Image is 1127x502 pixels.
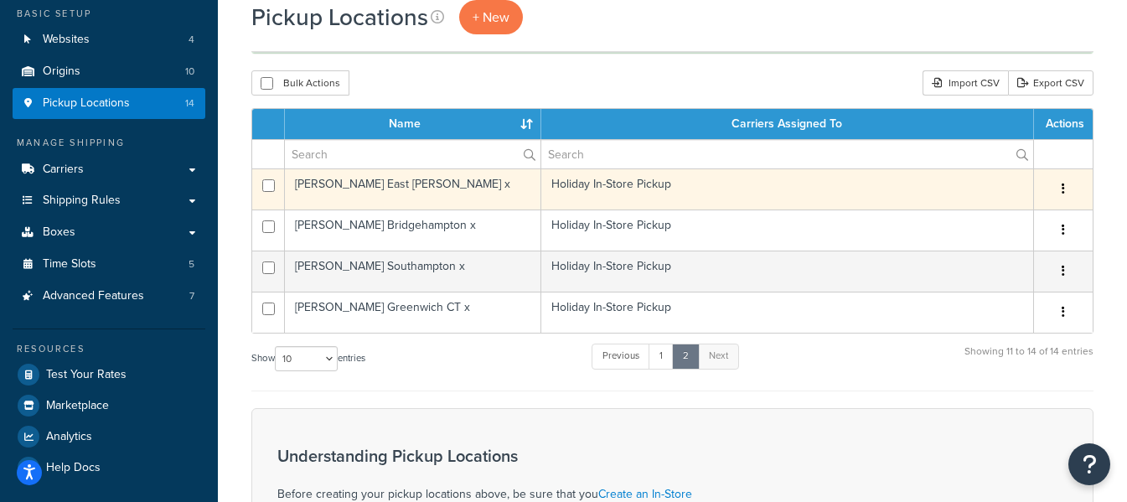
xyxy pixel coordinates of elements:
td: [PERSON_NAME] Southampton x [285,251,541,292]
span: 10 [185,65,194,79]
span: Analytics [46,430,92,444]
span: Help Docs [46,461,101,475]
a: Test Your Rates [13,360,205,390]
input: Search [285,140,540,168]
td: Holiday In-Store Pickup [541,210,1034,251]
span: Marketplace [46,399,109,413]
a: Export CSV [1008,70,1093,96]
td: [PERSON_NAME] Greenwich CT x [285,292,541,333]
li: Advanced Features [13,281,205,312]
li: Pickup Locations [13,88,205,119]
div: Manage Shipping [13,136,205,150]
input: Search [541,140,1033,168]
td: [PERSON_NAME] Bridgehampton x [285,210,541,251]
span: + New [473,8,509,27]
select: Showentries [275,346,338,371]
a: Marketplace [13,391,205,421]
span: Test Your Rates [46,368,127,382]
h1: Pickup Locations [251,1,428,34]
a: Help Docs [13,453,205,483]
a: Pickup Locations 14 [13,88,205,119]
span: 14 [185,96,194,111]
div: Basic Setup [13,7,205,21]
th: Carriers Assigned To [541,109,1034,139]
div: Import CSV [923,70,1008,96]
span: Time Slots [43,257,96,272]
span: 7 [189,289,194,303]
li: Websites [13,24,205,55]
td: Holiday In-Store Pickup [541,251,1034,292]
li: Origins [13,56,205,87]
span: Pickup Locations [43,96,130,111]
span: Shipping Rules [43,194,121,208]
a: Websites 4 [13,24,205,55]
label: Show entries [251,346,365,371]
span: 4 [189,33,194,47]
a: 2 [672,344,700,369]
div: Showing 11 to 14 of 14 entries [964,342,1093,378]
th: Actions [1034,109,1093,139]
span: 5 [189,257,194,272]
span: Boxes [43,225,75,240]
a: 1 [649,344,674,369]
td: Holiday In-Store Pickup [541,292,1034,333]
h3: Understanding Pickup Locations [277,447,696,465]
span: Websites [43,33,90,47]
a: Carriers [13,154,205,185]
a: Analytics [13,422,205,452]
th: Name : activate to sort column ascending [285,109,541,139]
button: Open Resource Center [1068,443,1110,485]
button: Bulk Actions [251,70,349,96]
span: Carriers [43,163,84,177]
a: Time Slots 5 [13,249,205,280]
a: Origins 10 [13,56,205,87]
div: Resources [13,342,205,356]
a: Boxes [13,217,205,248]
td: [PERSON_NAME] East [PERSON_NAME] x [285,168,541,210]
a: Shipping Rules [13,185,205,216]
a: Next [698,344,739,369]
span: Advanced Features [43,289,144,303]
span: Origins [43,65,80,79]
li: Time Slots [13,249,205,280]
td: Holiday In-Store Pickup [541,168,1034,210]
a: Advanced Features 7 [13,281,205,312]
a: Previous [592,344,650,369]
